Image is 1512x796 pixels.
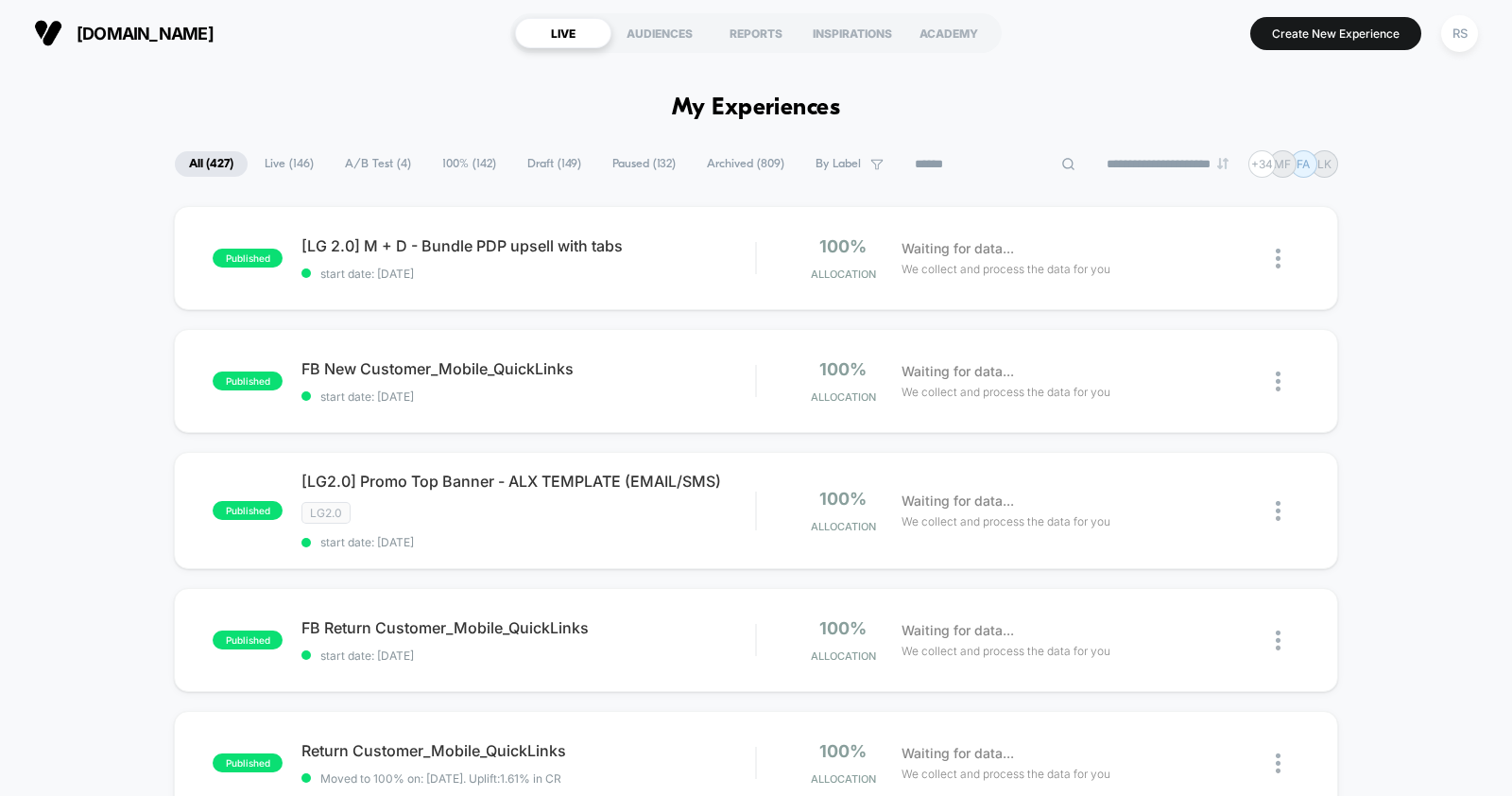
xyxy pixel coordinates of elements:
[28,18,219,48] button: [DOMAIN_NAME]
[816,157,861,171] span: By Label
[301,618,755,637] span: FB Return Customer_Mobile_QuickLinks
[811,268,876,281] span: Allocation
[811,520,876,533] span: Allocation
[902,512,1110,530] span: We collect and process the data for you
[301,267,755,281] span: start date: [DATE]
[902,765,1110,783] span: We collect and process the data for you
[301,502,351,524] span: LG2.0
[819,489,867,509] span: 100%
[250,151,328,177] span: Live ( 146 )
[804,18,901,48] div: INSPIRATIONS
[1250,17,1421,50] button: Create New Experience
[1276,501,1280,521] img: close
[902,238,1014,259] span: Waiting for data...
[902,642,1110,660] span: We collect and process the data for you
[213,372,283,390] span: published
[672,95,841,122] h1: My Experiences
[331,151,425,177] span: A/B Test ( 4 )
[213,249,283,268] span: published
[1441,15,1478,52] div: RS
[428,151,510,177] span: 100% ( 142 )
[1276,631,1280,650] img: close
[1276,249,1280,268] img: close
[1317,157,1332,171] p: LK
[34,19,62,47] img: Visually logo
[1297,157,1310,171] p: FA
[1217,158,1228,169] img: end
[811,772,876,786] span: Allocation
[708,18,804,48] div: REPORTS
[301,741,755,760] span: Return Customer_Mobile_QuickLinks
[320,771,561,786] span: Moved to 100% on: [DATE] . Uplift: 1.61% in CR
[1276,753,1280,773] img: close
[1248,150,1276,178] div: + 34
[598,151,690,177] span: Paused ( 132 )
[301,236,755,255] span: [LG 2.0] M + D - Bundle PDP upsell with tabs
[301,389,755,404] span: start date: [DATE]
[611,18,708,48] div: AUDIENCES
[301,649,755,663] span: start date: [DATE]
[301,472,755,491] span: [LG2.0] Promo Top Banner - ALX TEMPLATE (EMAIL/SMS)
[175,151,248,177] span: All ( 427 )
[819,618,867,638] span: 100%
[811,390,876,404] span: Allocation
[213,631,283,649] span: published
[77,24,214,43] span: [DOMAIN_NAME]
[693,151,799,177] span: Archived ( 809 )
[213,501,283,520] span: published
[902,260,1110,278] span: We collect and process the data for you
[301,359,755,378] span: FB New Customer_Mobile_QuickLinks
[213,753,283,772] span: published
[902,620,1014,641] span: Waiting for data...
[819,741,867,761] span: 100%
[1435,14,1484,53] button: RS
[902,743,1014,764] span: Waiting for data...
[901,18,997,48] div: ACADEMY
[513,151,595,177] span: Draft ( 149 )
[1276,372,1280,391] img: close
[902,383,1110,401] span: We collect and process the data for you
[811,649,876,663] span: Allocation
[819,359,867,379] span: 100%
[1274,157,1291,171] p: MF
[301,535,755,549] span: start date: [DATE]
[819,236,867,256] span: 100%
[902,361,1014,382] span: Waiting for data...
[515,18,611,48] div: LIVE
[902,491,1014,511] span: Waiting for data...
